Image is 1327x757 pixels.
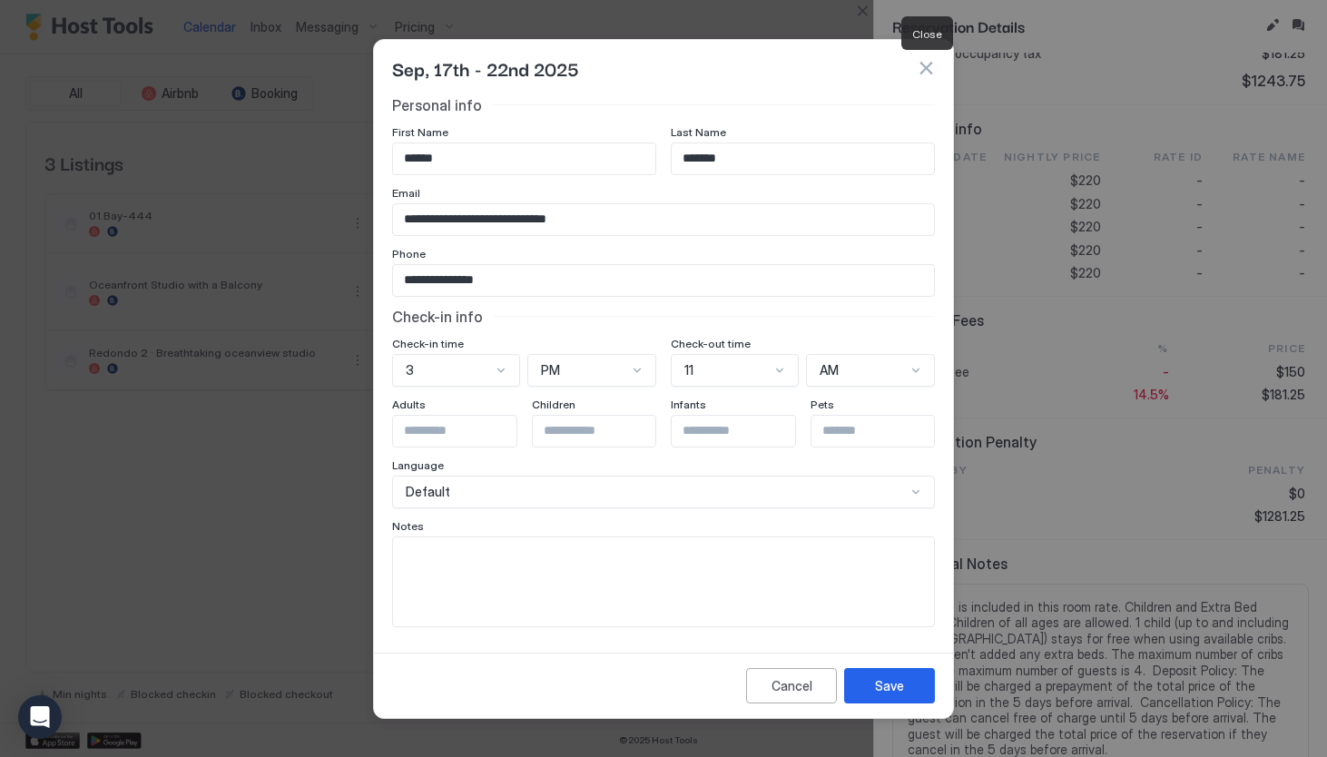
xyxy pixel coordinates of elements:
span: Close [912,27,942,41]
span: First Name [392,125,448,139]
input: Input Field [393,416,542,447]
span: Phone [392,247,426,261]
span: Pets [811,398,834,411]
input: Input Field [393,265,934,296]
div: Cancel [772,676,812,695]
span: Adults [392,398,426,411]
input: Input Field [811,416,960,447]
span: Last Name [671,125,726,139]
div: Save [875,676,904,695]
button: Save [844,668,935,703]
input: Input Field [672,143,934,174]
input: Input Field [393,143,655,174]
span: PM [541,362,560,378]
input: Input Field [672,416,821,447]
span: Children [532,398,575,411]
span: Check-in time [392,337,464,350]
span: Notes [392,519,424,533]
input: Input Field [533,416,682,447]
div: Open Intercom Messenger [18,695,62,739]
span: Default [406,484,450,500]
span: Sep, 17th - 22nd 2025 [392,54,579,82]
span: Check-in info [392,308,483,326]
span: 11 [684,362,693,378]
input: Input Field [393,204,934,235]
button: Cancel [746,668,837,703]
textarea: Input Field [393,537,934,626]
span: 3 [406,362,414,378]
span: AM [820,362,839,378]
span: Infants [671,398,706,411]
span: Email [392,186,420,200]
span: Check-out time [671,337,751,350]
span: Personal info [392,96,482,114]
span: Language [392,458,444,472]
